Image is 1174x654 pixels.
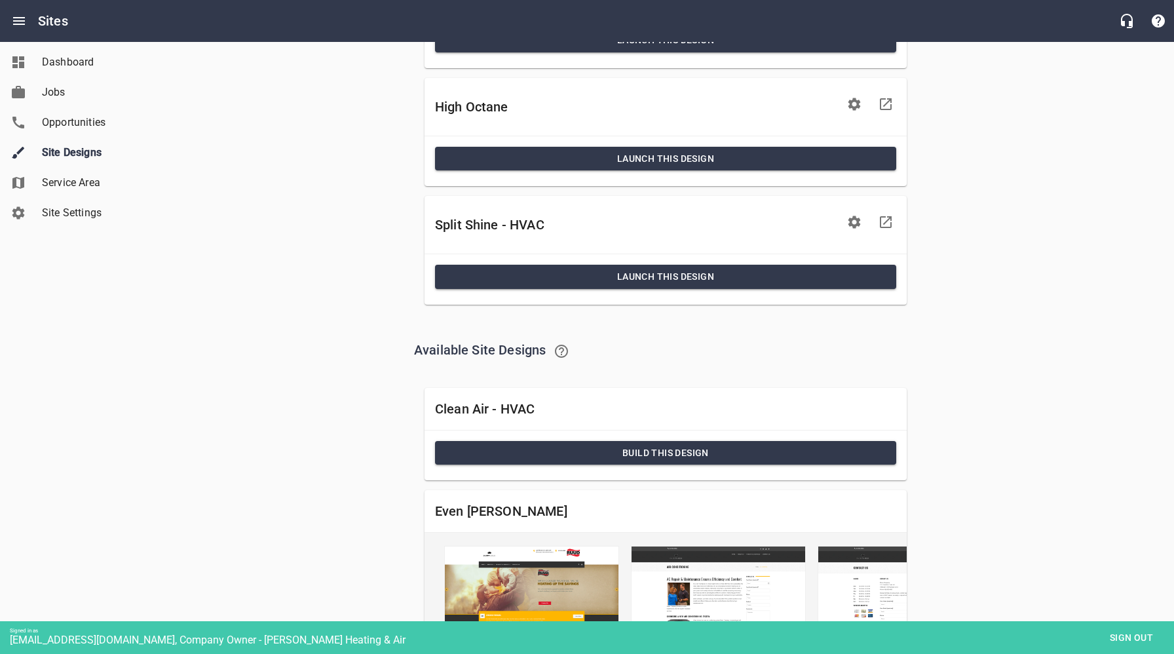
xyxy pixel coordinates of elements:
[10,628,1174,634] div: Signed in as
[3,5,35,37] button: Open drawer
[38,10,68,31] h6: Sites
[42,145,142,161] span: Site Designs
[435,147,896,171] button: Launch This Design
[839,206,870,238] button: Edit Site Settings
[42,54,142,70] span: Dashboard
[1104,630,1159,646] span: Sign out
[435,265,896,289] button: Launch This Design
[42,115,142,130] span: Opportunities
[1099,626,1164,650] button: Sign out
[10,634,1174,646] div: [EMAIL_ADDRESS][DOMAIN_NAME], Company Owner - [PERSON_NAME] Heating & Air
[42,85,142,100] span: Jobs
[435,398,896,419] h6: Clean Air - HVAC
[435,441,896,465] button: Build this Design
[839,88,870,120] button: Edit Site Settings
[1111,5,1143,37] button: Live Chat
[1143,5,1174,37] button: Support Portal
[546,336,577,367] a: Learn about switching Site Designs
[435,214,839,235] h6: Split Shine - HVAC
[435,96,839,117] h6: High Octane
[42,175,142,191] span: Service Area
[445,269,886,285] span: Launch This Design
[435,501,896,522] h6: Even [PERSON_NAME]
[870,88,901,120] a: Visit Site
[870,206,901,238] a: Visit Site
[42,205,142,221] span: Site Settings
[445,445,886,461] span: Build this Design
[445,151,886,167] span: Launch This Design
[414,336,917,367] h6: Available Site Designs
